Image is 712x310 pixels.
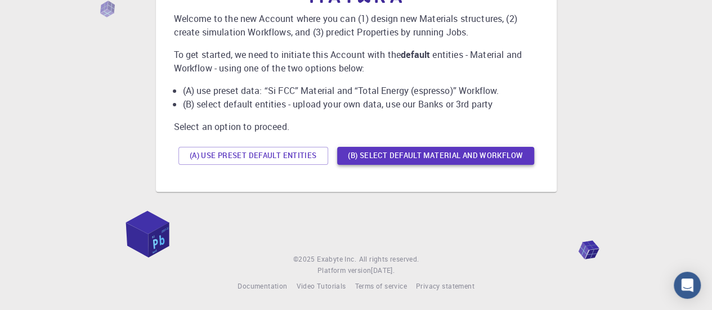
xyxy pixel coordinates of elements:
span: [DATE] . [371,266,395,275]
p: Welcome to the new Account where you can (1) design new Materials structures, (2) create simulati... [174,12,539,39]
a: Exabyte Inc. [317,254,356,265]
a: Documentation [238,281,287,292]
p: Select an option to proceed. [174,120,539,133]
button: (A) Use preset default entities [178,147,328,165]
span: © 2025 [293,254,317,265]
li: (B) select default entities - upload your own data, use our Banks or 3rd party [183,97,539,111]
span: Video Tutorials [296,281,346,290]
a: [DATE]. [371,265,395,276]
a: Terms of service [355,281,406,292]
a: Privacy statement [416,281,474,292]
span: Support [23,8,63,18]
span: Exabyte Inc. [317,254,356,263]
p: To get started, we need to initiate this Account with the entities - Material and Workflow - usin... [174,48,539,75]
span: Documentation [238,281,287,290]
div: Open Intercom Messenger [674,272,701,299]
li: (A) use preset data: “Si FCC” Material and “Total Energy (espresso)” Workflow. [183,84,539,97]
span: Platform version [317,265,371,276]
button: (B) Select default material and workflow [337,147,534,165]
b: default [401,48,430,61]
span: Privacy statement [416,281,474,290]
a: Video Tutorials [296,281,346,292]
span: Terms of service [355,281,406,290]
span: All rights reserved. [359,254,419,265]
